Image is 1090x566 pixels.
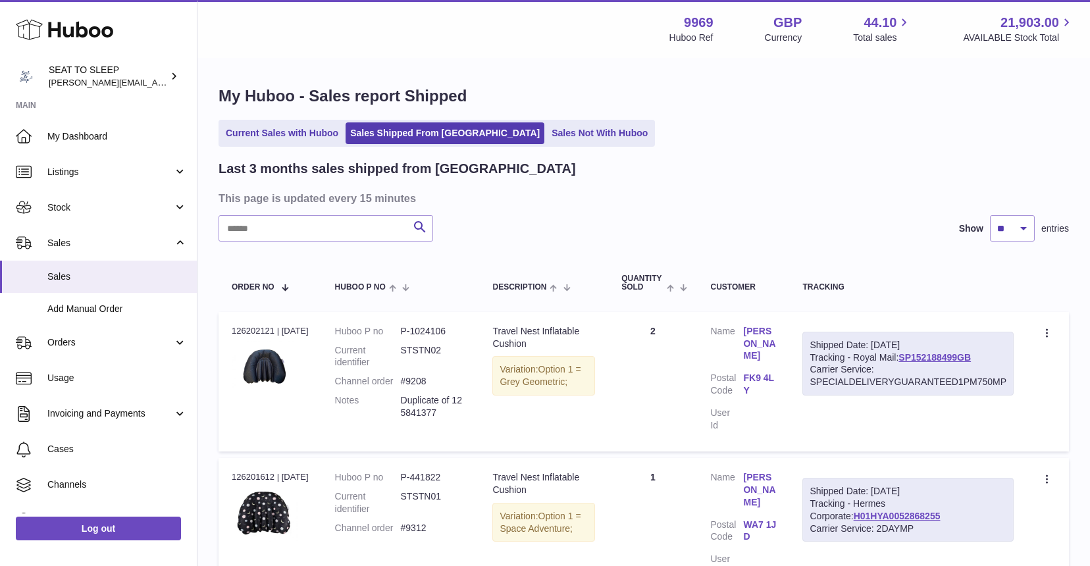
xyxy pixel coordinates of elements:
span: Listings [47,166,173,178]
a: Current Sales with Huboo [221,122,343,144]
img: 99691734033825.jpeg [232,341,298,392]
h3: This page is updated every 15 minutes [219,191,1066,205]
dd: STSTN01 [401,490,467,515]
span: Usage [47,372,187,384]
dt: Postal Code [710,519,743,547]
div: Carrier Service: 2DAYMP [810,523,1006,535]
div: Huboo Ref [669,32,714,44]
dt: Channel order [335,522,401,534]
a: FK9 4LY [743,372,776,397]
dt: Postal Code [710,372,743,400]
dd: STSTN02 [401,344,467,369]
div: Shipped Date: [DATE] [810,339,1006,351]
span: Description [492,283,546,292]
span: Sales [47,237,173,249]
td: 2 [608,312,697,451]
dd: #9208 [401,375,467,388]
dt: Current identifier [335,490,401,515]
span: Order No [232,283,274,292]
div: Tracking [802,283,1014,292]
div: Customer [710,283,776,292]
a: 44.10 Total sales [853,14,912,44]
strong: 9969 [684,14,714,32]
strong: GBP [773,14,802,32]
span: My Dashboard [47,130,187,143]
a: 21,903.00 AVAILABLE Stock Total [963,14,1074,44]
div: Carrier Service: SPECIALDELIVERYGUARANTEED1PM750MP [810,363,1006,388]
a: WA7 1JD [743,519,776,544]
dt: Notes [335,394,401,419]
div: Variation: [492,503,595,542]
h2: Last 3 months sales shipped from [GEOGRAPHIC_DATA] [219,160,576,178]
span: Total sales [853,32,912,44]
span: Stock [47,201,173,214]
label: Show [959,222,983,235]
dt: Channel order [335,375,401,388]
span: Quantity Sold [621,274,663,292]
a: Log out [16,517,181,540]
div: 126201612 | [DATE] [232,471,309,483]
dd: P-1024106 [401,325,467,338]
span: Cases [47,443,187,455]
dd: P-441822 [401,471,467,484]
div: Travel Nest Inflatable Cushion [492,325,595,350]
dt: Current identifier [335,344,401,369]
span: Sales [47,270,187,283]
div: Shipped Date: [DATE] [810,485,1006,498]
span: Option 1 = Space Adventure; [500,511,581,534]
span: AVAILABLE Stock Total [963,32,1074,44]
dt: Huboo P no [335,325,401,338]
dd: #9312 [401,522,467,534]
img: 99691734033867.jpeg [232,487,298,542]
a: Sales Not With Huboo [547,122,652,144]
span: [PERSON_NAME][EMAIL_ADDRESS][DOMAIN_NAME] [49,77,264,88]
h1: My Huboo - Sales report Shipped [219,86,1069,107]
a: [PERSON_NAME] [743,471,776,509]
div: 126202121 | [DATE] [232,325,309,337]
div: Variation: [492,356,595,396]
span: Orders [47,336,173,349]
dt: Name [710,471,743,512]
a: SP152188499GB [898,352,971,363]
span: 44.10 [864,14,896,32]
span: Huboo P no [335,283,386,292]
dt: Huboo P no [335,471,401,484]
a: Sales Shipped From [GEOGRAPHIC_DATA] [346,122,544,144]
div: Currency [765,32,802,44]
span: Option 1 = Grey Geometric; [500,364,581,387]
div: SEAT TO SLEEP [49,64,167,89]
span: 21,903.00 [1000,14,1059,32]
span: Invoicing and Payments [47,407,173,420]
div: Travel Nest Inflatable Cushion [492,471,595,496]
span: entries [1041,222,1069,235]
dt: Name [710,325,743,366]
div: Tracking - Hermes Corporate: [802,478,1014,542]
span: Channels [47,478,187,491]
a: H01HYA0052868255 [854,511,941,521]
div: Tracking - Royal Mail: [802,332,1014,396]
img: amy@seattosleep.co.uk [16,66,36,86]
p: Duplicate of 125841377 [401,394,467,419]
a: [PERSON_NAME] [743,325,776,363]
dt: User Id [710,407,743,432]
span: Add Manual Order [47,303,187,315]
